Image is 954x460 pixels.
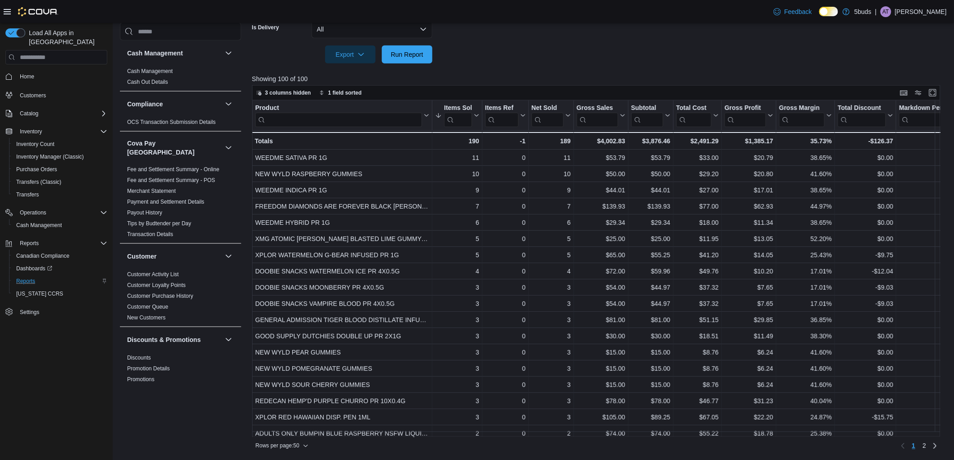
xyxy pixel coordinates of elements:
button: Total Discount [838,104,893,127]
button: Inventory [2,125,111,138]
div: Gross Profit [725,104,766,113]
div: 189 [532,136,571,146]
a: Payout History [127,210,162,216]
a: Cash Management [13,220,65,231]
a: Tips by Budtender per Day [127,220,191,227]
button: Catalog [2,107,111,120]
div: 0 [485,298,526,309]
div: $62.93 [725,201,773,212]
a: Transaction Details [127,231,173,237]
a: Merchant Statement [127,188,176,194]
span: Settings [20,309,39,316]
div: 0 [485,152,526,163]
div: $139.93 [577,201,625,212]
button: Operations [16,207,50,218]
div: DOOBIE SNACKS VAMPIRE BLOOD PR 4X0.5G [255,298,429,309]
button: Transfers [9,188,111,201]
a: Promotions [127,376,155,383]
button: Gross Sales [577,104,625,127]
button: Cash Management [127,49,221,58]
span: Inventory Manager (Classic) [16,153,84,160]
div: Compliance [120,117,241,131]
div: $11.95 [676,233,719,244]
a: Payment and Settlement Details [127,199,204,205]
button: Product [255,104,429,127]
div: $55.25 [631,250,670,260]
div: Gross Sales [577,104,618,127]
button: Compliance [127,100,221,109]
div: 5 [435,250,479,260]
div: 0 [485,185,526,196]
a: Reports [13,276,39,287]
button: Discounts & Promotions [127,335,221,344]
div: $25.00 [631,233,670,244]
div: 4 [532,266,571,277]
span: Export [330,46,370,64]
div: 0 [485,169,526,179]
div: $20.79 [725,152,773,163]
button: Cash Management [9,219,111,232]
div: 7 [435,201,479,212]
div: $0.00 [838,152,893,163]
div: WEEDME HYBRID PR 1G [255,217,429,228]
div: Product [255,104,422,113]
a: Fee and Settlement Summary - POS [127,177,215,183]
span: AT [883,6,889,17]
div: $54.00 [577,298,625,309]
button: Reports [2,237,111,250]
div: Net Sold [532,104,564,113]
div: $18.00 [676,217,719,228]
button: Inventory [16,126,46,137]
div: 11 [532,152,571,163]
div: $0.00 [838,217,893,228]
div: $10.20 [725,266,773,277]
button: Gross Profit [725,104,773,127]
span: Inventory [20,128,42,135]
div: $37.32 [676,282,719,293]
div: XPLOR WATERMELON G-BEAR INFUSED PR 1G [255,250,429,260]
div: 3 [435,298,479,309]
div: Alyssa Tatrol [881,6,891,17]
div: $59.96 [631,266,670,277]
button: Operations [2,206,111,219]
button: Cova Pay [GEOGRAPHIC_DATA] [127,139,221,157]
div: $33.00 [676,152,719,163]
a: Cash Management [127,68,173,74]
button: Subtotal [631,104,670,127]
div: XMG ATOMIC [PERSON_NAME] BLASTED LIME GUMMY 1X10MG [255,233,429,244]
button: Settings [2,305,111,319]
div: $17.01 [725,185,773,196]
div: $11.34 [725,217,773,228]
button: Customer [127,252,221,261]
a: Canadian Compliance [13,250,73,261]
div: $41.20 [676,250,719,260]
div: $53.79 [577,152,625,163]
span: Customers [16,89,107,100]
span: Settings [16,306,107,318]
div: Totals [255,136,429,146]
span: Washington CCRS [13,288,107,299]
div: 44.97% [779,201,832,212]
button: Inventory Count [9,138,111,150]
div: Total Cost [676,104,711,113]
div: $49.76 [676,266,719,277]
button: Inventory Manager (Classic) [9,150,111,163]
div: $3,876.46 [631,136,670,146]
h3: Customer [127,252,156,261]
div: 3 [532,298,571,309]
span: Operations [20,209,46,216]
div: DOOBIE SNACKS WATERMELON ICE PR 4X0.5G [255,266,429,277]
p: [PERSON_NAME] [895,6,947,17]
span: Reports [20,240,39,247]
button: All [312,20,432,38]
div: $44.01 [577,185,625,196]
div: $13.05 [725,233,773,244]
span: Feedback [784,7,812,16]
span: 1 field sorted [328,89,362,96]
div: $37.32 [676,298,719,309]
a: Customer Queue [127,304,168,310]
span: Cash Management [127,68,173,75]
button: Reports [16,238,42,249]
